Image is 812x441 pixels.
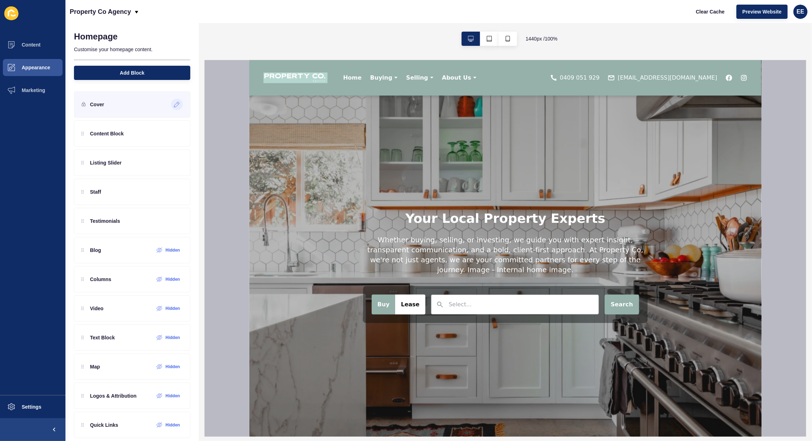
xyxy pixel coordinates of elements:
[107,175,404,215] h2: Whether buying, selling, or investing, we guide you with expert insight, transparent communicatio...
[90,247,101,254] p: Blog
[157,14,179,21] span: Selling
[90,305,104,312] p: Video
[74,42,190,57] p: Customise your homepage content.
[165,247,180,253] label: Hidden
[165,364,180,370] label: Hidden
[90,130,124,137] p: Content Block
[165,422,180,428] label: Hidden
[90,276,111,283] p: Columns
[311,14,350,22] span: 0409 051 929
[193,14,222,21] span: About Us
[74,66,190,80] button: Add Block
[90,334,115,341] p: Text Block
[355,235,390,254] button: Search
[14,12,78,23] img: logo
[743,8,782,15] span: Preview Website
[492,15,498,21] a: instagram
[200,240,235,249] input: Select...
[737,5,788,19] button: Preview Website
[302,15,350,21] a: 0409 051 929
[359,15,468,21] a: [EMAIL_ADDRESS][DOMAIN_NAME]
[90,14,117,21] a: Home
[153,14,189,21] div: Selling
[14,2,78,34] a: logo
[690,5,731,19] button: Clear Cache
[90,363,100,370] p: Map
[90,159,122,166] p: Listing Slider
[368,14,468,22] span: [EMAIL_ADDRESS][DOMAIN_NAME]
[117,14,153,21] div: Buying
[165,276,180,282] label: Hidden
[165,393,180,399] label: Hidden
[146,235,176,254] button: Lease
[90,101,104,108] p: Cover
[189,14,232,21] div: About Us
[121,14,143,21] span: Buying
[120,69,144,76] span: Add Block
[477,15,483,21] a: facebook
[122,235,146,254] button: Buy
[696,8,725,15] span: Clear Cache
[90,188,101,195] p: Staff
[797,8,804,15] span: EE
[165,335,180,340] label: Hidden
[90,217,120,225] p: Testimonials
[165,306,180,311] label: Hidden
[90,421,118,429] p: Quick Links
[526,35,558,42] span: 1440 px / 100 %
[74,32,118,42] h1: Homepage
[70,3,131,21] p: Property Co Agency
[156,151,356,166] h1: Your Local Property Experts
[90,392,137,399] p: Logos & Attribution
